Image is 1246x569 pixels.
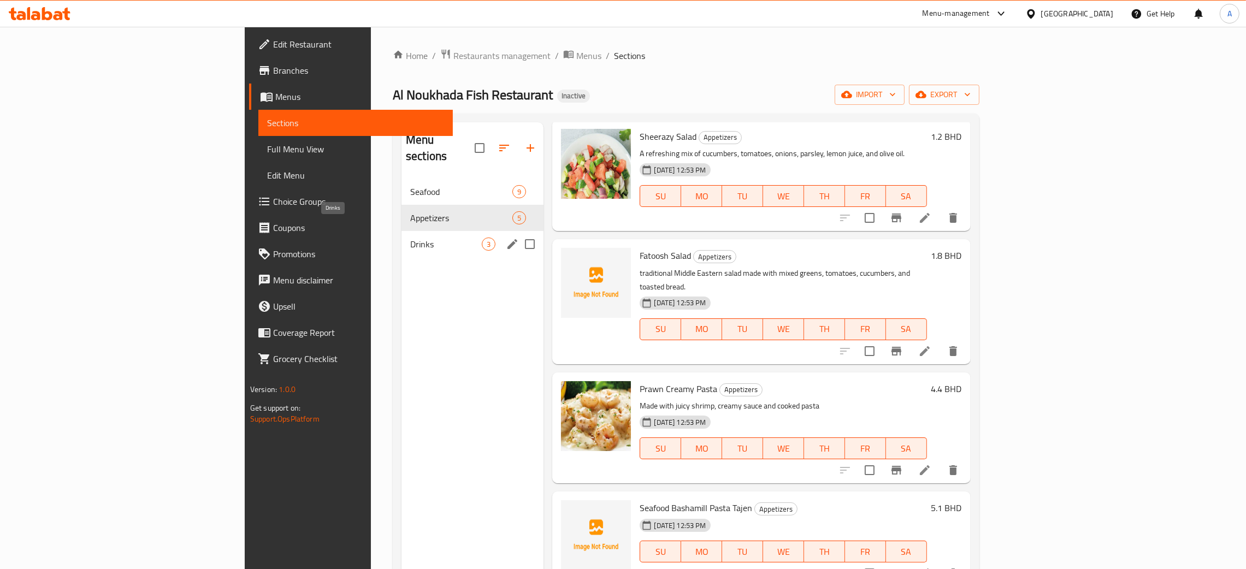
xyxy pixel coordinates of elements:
[273,247,444,260] span: Promotions
[918,88,971,102] span: export
[401,205,544,231] div: Appetizers5
[512,185,526,198] div: items
[722,541,763,562] button: TU
[273,274,444,287] span: Menu disclaimer
[250,401,300,415] span: Get support on:
[835,85,905,105] button: import
[640,437,681,459] button: SU
[931,381,962,396] h6: 4.4 BHD
[557,91,590,100] span: Inactive
[410,185,512,198] span: Seafood
[722,318,763,340] button: TU
[517,135,544,161] button: Add section
[845,318,886,340] button: FR
[640,185,681,207] button: SU
[727,441,759,457] span: TU
[393,49,979,63] nav: breadcrumb
[645,544,677,560] span: SU
[645,321,677,337] span: SU
[890,188,923,204] span: SA
[557,90,590,103] div: Inactive
[267,169,444,182] span: Edit Menu
[273,195,444,208] span: Choice Groups
[249,293,453,319] a: Upsell
[267,116,444,129] span: Sections
[273,64,444,77] span: Branches
[763,318,804,340] button: WE
[890,441,923,457] span: SA
[614,49,645,62] span: Sections
[640,500,752,516] span: Seafood Bashamill Pasta Tajen
[561,381,631,451] img: Prawn Creamy Pasta
[845,437,886,459] button: FR
[649,417,710,428] span: [DATE] 12:53 PM
[883,457,910,483] button: Branch-specific-item
[468,137,491,159] span: Select all sections
[512,211,526,224] div: items
[727,188,759,204] span: TU
[763,185,804,207] button: WE
[720,383,762,396] span: Appetizers
[649,298,710,308] span: [DATE] 12:53 PM
[849,321,882,337] span: FR
[719,383,763,396] div: Appetizers
[886,318,927,340] button: SA
[681,541,722,562] button: MO
[249,319,453,346] a: Coverage Report
[401,174,544,262] nav: Menu sections
[1041,8,1113,20] div: [GEOGRAPHIC_DATA]
[649,520,710,531] span: [DATE] 12:53 PM
[410,211,512,224] span: Appetizers
[699,131,742,144] div: Appetizers
[804,437,845,459] button: TH
[250,412,320,426] a: Support.OpsPlatform
[686,441,718,457] span: MO
[401,179,544,205] div: Seafood9
[849,544,882,560] span: FR
[640,247,691,264] span: Fatoosh Salad
[890,321,923,337] span: SA
[843,88,896,102] span: import
[940,457,966,483] button: delete
[576,49,601,62] span: Menus
[563,49,601,63] a: Menus
[849,441,882,457] span: FR
[491,135,517,161] span: Sort sections
[440,49,551,63] a: Restaurants management
[482,238,495,251] div: items
[249,188,453,215] a: Choice Groups
[273,38,444,51] span: Edit Restaurant
[681,318,722,340] button: MO
[640,128,696,145] span: Sheerazy Salad
[401,231,544,257] div: Drinks3edit
[410,238,482,251] span: Drinks
[808,188,841,204] span: TH
[755,503,797,515] span: Appetizers
[1227,8,1232,20] span: A
[808,441,841,457] span: TH
[279,382,296,396] span: 1.0.0
[693,250,736,263] div: Appetizers
[883,205,910,231] button: Branch-specific-item
[504,236,521,252] button: edit
[754,502,798,515] div: Appetizers
[858,206,881,229] span: Select to update
[258,110,453,136] a: Sections
[763,437,804,459] button: WE
[909,85,979,105] button: export
[858,459,881,482] span: Select to update
[727,544,759,560] span: TU
[273,300,444,313] span: Upsell
[940,205,966,231] button: delete
[249,57,453,84] a: Branches
[727,321,759,337] span: TU
[561,129,631,199] img: Sheerazy Salad
[686,544,718,560] span: MO
[931,500,962,515] h6: 5.1 BHD
[273,352,444,365] span: Grocery Checklist
[918,211,931,224] a: Edit menu item
[686,188,718,204] span: MO
[804,185,845,207] button: TH
[918,464,931,477] a: Edit menu item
